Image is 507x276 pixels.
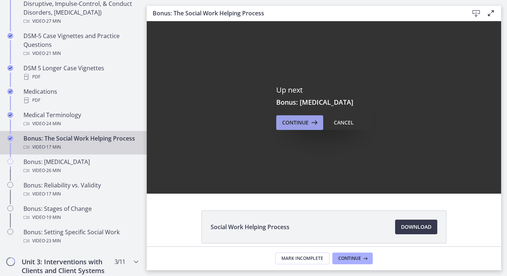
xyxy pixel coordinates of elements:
[45,119,61,128] span: · 24 min
[23,72,138,81] div: PDF
[23,49,138,58] div: Video
[275,253,329,264] button: Mark Incomplete
[276,98,372,107] h3: Bonus: [MEDICAL_DATA]
[114,257,125,266] span: 3 / 11
[45,236,61,245] span: · 23 min
[45,17,61,26] span: · 27 min
[23,134,138,152] div: Bonus: The Social Work Helping Process
[23,143,138,152] div: Video
[23,96,138,105] div: PDF
[23,64,138,81] div: DSM 5 Longer Case Vignettes
[281,256,323,261] span: Mark Incomplete
[45,213,61,222] span: · 19 min
[23,119,138,128] div: Video
[7,33,13,39] i: Completed
[23,157,138,175] div: Bonus: [MEDICAL_DATA]
[7,89,13,94] i: Completed
[334,118,354,127] div: Cancel
[211,223,289,231] span: Social Work Helping Process
[276,115,323,130] button: Continue
[23,236,138,245] div: Video
[7,135,13,141] i: Completed
[23,190,138,198] div: Video
[23,17,138,26] div: Video
[45,166,61,175] span: · 26 min
[276,85,372,95] p: Up next
[7,65,13,71] i: Completed
[7,112,13,118] i: Completed
[395,220,437,234] a: Download
[401,223,431,231] span: Download
[23,87,138,105] div: Medications
[338,256,361,261] span: Continue
[45,143,61,152] span: · 17 min
[282,118,309,127] span: Continue
[23,204,138,222] div: Bonus: Stages of Change
[23,228,138,245] div: Bonus: Setting Specific Social Work
[332,253,373,264] button: Continue
[328,115,360,130] button: Cancel
[23,111,138,128] div: Medical Terminology
[23,31,138,58] div: DSM-5 Case Vignettes and Practice Questions
[45,190,61,198] span: · 17 min
[153,9,457,18] h3: Bonus: The Social Work Helping Process
[23,181,138,198] div: Bonus: Reliability vs. Validity
[23,213,138,222] div: Video
[45,49,61,58] span: · 21 min
[23,166,138,175] div: Video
